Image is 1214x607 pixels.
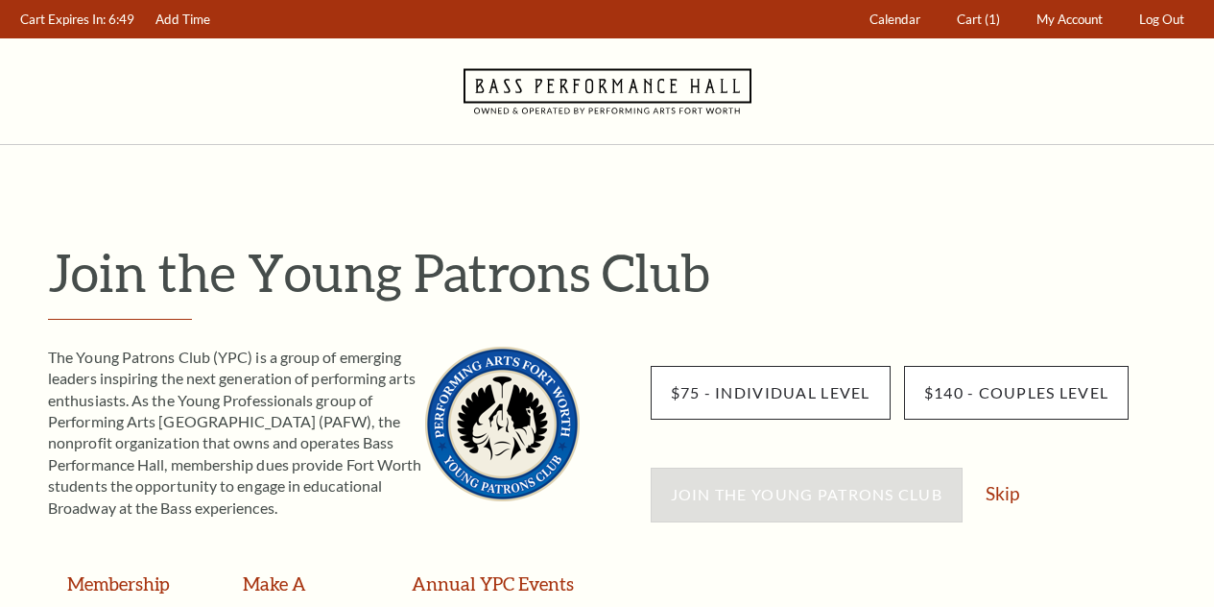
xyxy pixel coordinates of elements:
p: The Young Patrons Club (YPC) is a group of emerging leaders inspiring the next generation of perf... [48,347,580,519]
a: Skip [986,484,1019,502]
input: $140 - Couples Level [904,366,1130,420]
input: $75 - Individual Level [651,366,891,420]
a: Add Time [147,1,220,38]
span: Join the Young Patrons Club [671,485,943,503]
a: My Account [1028,1,1112,38]
span: Calendar [869,12,920,27]
h1: Join the Young Patrons Club [48,241,1195,303]
span: My Account [1036,12,1103,27]
a: Cart (1) [948,1,1010,38]
a: Log Out [1131,1,1194,38]
button: Join the Young Patrons Club [651,468,964,522]
span: 6:49 [108,12,134,27]
span: Cart Expires In: [20,12,106,27]
span: Cart [957,12,982,27]
span: (1) [985,12,1000,27]
a: Calendar [861,1,930,38]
